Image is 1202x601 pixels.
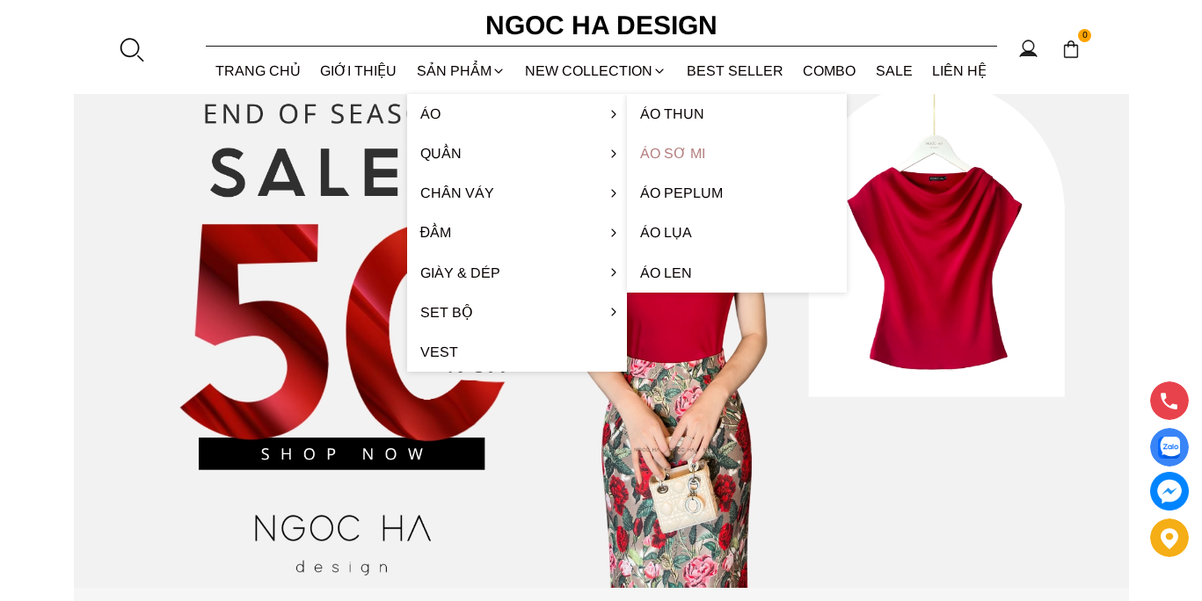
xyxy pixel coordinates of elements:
[1150,428,1189,467] a: Display image
[627,173,847,213] a: Áo Peplum
[206,47,311,94] a: TRANG CHỦ
[515,47,677,94] a: NEW COLLECTION
[677,47,794,94] a: BEST SELLER
[627,94,847,134] a: Áo thun
[407,332,627,372] a: Vest
[793,47,866,94] a: Combo
[407,253,627,293] a: Giày & Dép
[1078,29,1092,43] span: 0
[407,47,516,94] div: SẢN PHẨM
[310,47,407,94] a: GIỚI THIỆU
[922,47,997,94] a: LIÊN HỆ
[407,134,627,173] a: Quần
[627,253,847,293] a: Áo len
[407,173,627,213] a: Chân váy
[1150,472,1189,510] a: messenger
[866,47,923,94] a: SALE
[470,4,733,47] a: Ngoc Ha Design
[1158,437,1180,459] img: Display image
[627,213,847,252] a: Áo lụa
[407,293,627,332] a: Set Bộ
[627,134,847,173] a: Áo sơ mi
[407,94,627,134] a: Áo
[1061,40,1081,59] img: img-CART-ICON-ksit0nf1
[407,213,627,252] a: Đầm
